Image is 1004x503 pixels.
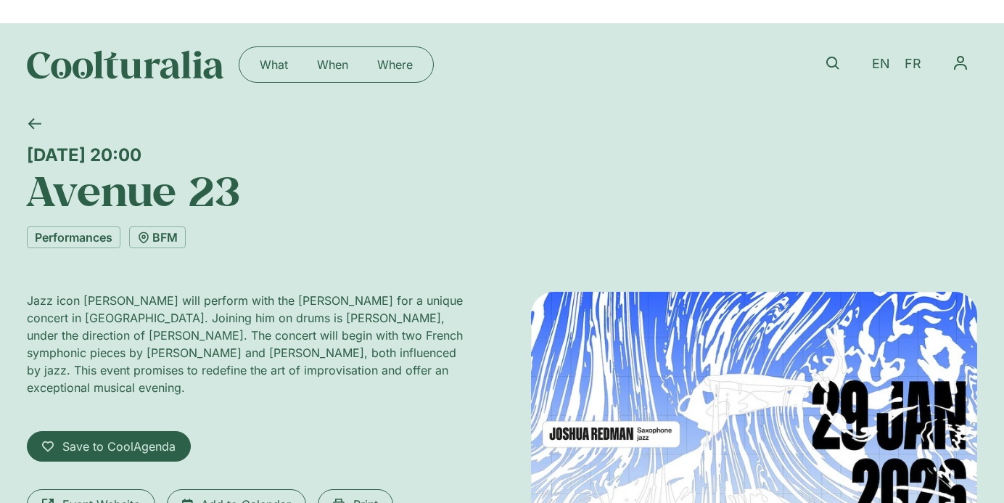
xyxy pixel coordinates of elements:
a: EN [865,54,897,75]
a: Performances [27,226,120,248]
span: EN [872,57,890,72]
p: Jazz icon [PERSON_NAME] will perform with the [PERSON_NAME] for a unique concert in [GEOGRAPHIC_D... [27,292,473,396]
nav: Menu [245,53,427,76]
a: Save to CoolAgenda [27,431,191,462]
a: When [303,53,363,76]
span: Save to CoolAgenda [62,438,176,455]
a: FR [897,54,929,75]
a: Where [363,53,427,76]
span: FR [905,57,921,72]
a: What [245,53,303,76]
a: BFM [129,226,186,248]
button: Menu Toggle [944,46,977,80]
nav: Menu [944,46,977,80]
h1: Avenue 23 [27,165,977,215]
div: [DATE] 20:00 [27,144,977,165]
